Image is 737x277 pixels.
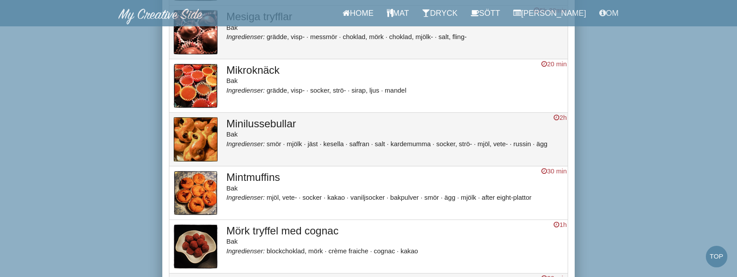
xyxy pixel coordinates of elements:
[267,86,308,94] li: grädde, visp-
[174,10,218,54] img: bild_522.jpg
[267,140,285,147] li: smör
[267,247,327,255] li: blockchoklad, mörk
[436,140,476,147] li: socker, strö-
[375,140,389,147] li: salt
[343,33,387,40] li: choklad, mörk
[226,33,265,40] i: Ingredienser:
[267,33,308,40] li: grädde, visp-
[174,224,218,269] img: bild_272.jpg
[226,140,265,147] i: Ingredienser:
[439,33,467,40] li: salt, fling-
[226,86,265,94] i: Ingredienser:
[389,33,436,40] li: choklad, mjölk-
[444,194,459,201] li: ägg
[390,194,422,201] li: bakpulver
[308,140,322,147] li: jäst
[226,23,563,32] div: Bak
[513,140,534,147] li: russin
[302,194,326,201] li: socker
[327,194,348,201] li: kakao
[226,237,563,246] div: Bak
[310,33,341,40] li: messmör
[482,194,531,201] li: after eight-plattor
[226,65,563,76] h3: Mikroknäck
[424,194,443,201] li: smör
[461,194,480,201] li: mjölk
[541,166,567,176] div: 30 min
[537,140,547,147] li: ägg
[226,194,265,201] i: Ingredienser:
[323,140,347,147] li: kesella
[351,86,383,94] li: sirap, ljus
[174,64,218,108] img: bild_205.jpg
[310,86,350,94] li: socker, strö-
[554,220,567,229] div: 1h
[349,140,373,147] li: saffran
[226,225,563,237] h3: Mörk tryffel med cognac
[118,9,203,25] img: MyCreativeSide
[287,140,306,147] li: mjölk
[478,140,512,147] li: mjöl, vete-
[226,130,563,139] div: Bak
[226,118,563,130] h3: Minilussebullar
[374,247,399,255] li: cognac
[385,86,406,94] li: mandel
[174,171,218,215] img: bild_333.jpg
[226,172,563,183] h3: Mintmuffins
[351,194,389,201] li: vaniljsocker
[329,247,372,255] li: crème fraiche
[267,194,301,201] li: mjöl, vete-
[706,246,727,267] a: Top
[226,183,563,193] div: Bak
[226,76,563,85] div: Bak
[554,113,567,122] div: 2h
[401,247,418,255] li: kakao
[226,247,265,255] i: Ingredienser:
[174,117,218,162] img: bild_519.jpg
[541,59,567,68] div: 20 min
[390,140,434,147] li: kardemumma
